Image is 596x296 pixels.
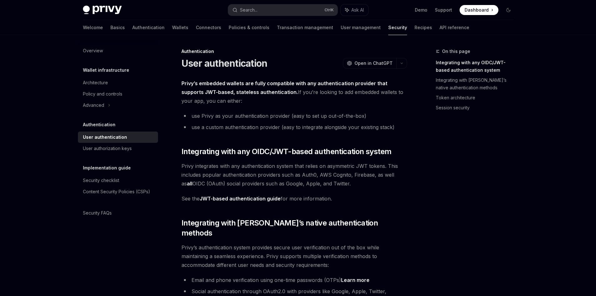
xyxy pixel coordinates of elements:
[503,5,513,15] button: Toggle dark mode
[78,143,158,154] a: User authorization keys
[341,20,381,35] a: User management
[436,58,518,75] a: Integrating with any OIDC/JWT-based authentication system
[83,209,112,217] div: Security FAQs
[83,145,132,152] div: User authorization keys
[181,276,407,284] li: Email and phone verification using one-time passwords (OTPs)
[78,88,158,100] a: Policy and controls
[465,7,489,13] span: Dashboard
[436,75,518,93] a: Integrating with [PERSON_NAME]’s native authentication methods
[78,45,158,56] a: Overview
[181,80,387,95] strong: Privy’s embedded wallets are fully compatible with any authentication provider that supports JWT-...
[132,20,165,35] a: Authentication
[78,207,158,219] a: Security FAQs
[181,194,407,203] span: See the for more information.
[229,20,269,35] a: Policies & controls
[181,147,392,157] span: Integrating with any OIDC/JWT-based authentication system
[341,4,368,16] button: Ask AI
[228,4,338,16] button: Search...CtrlK
[110,20,125,35] a: Basics
[351,7,364,13] span: Ask AI
[324,8,334,13] span: Ctrl K
[181,123,407,132] li: use a custom authentication provider (easy to integrate alongside your existing stack)
[83,133,127,141] div: User authentication
[200,195,281,202] a: JWT-based authentication guide
[181,58,267,69] h1: User authentication
[78,186,158,197] a: Content Security Policies (CSPs)
[196,20,221,35] a: Connectors
[181,162,407,188] span: Privy integrates with any authentication system that relies on asymmetric JWT tokens. This includ...
[415,7,427,13] a: Demo
[83,47,103,55] div: Overview
[442,48,470,55] span: On this page
[181,79,407,105] span: If you’re looking to add embedded wallets to your app, you can either:
[435,7,452,13] a: Support
[436,103,518,113] a: Session security
[440,20,469,35] a: API reference
[277,20,333,35] a: Transaction management
[343,58,396,69] button: Open in ChatGPT
[83,121,115,128] h5: Authentication
[83,164,131,172] h5: Implementation guide
[83,188,150,195] div: Content Security Policies (CSPs)
[78,175,158,186] a: Security checklist
[78,77,158,88] a: Architecture
[83,177,119,184] div: Security checklist
[460,5,498,15] a: Dashboard
[341,277,369,283] a: Learn more
[415,20,432,35] a: Recipes
[240,6,257,14] div: Search...
[436,93,518,103] a: Token architecture
[83,101,104,109] div: Advanced
[83,79,108,86] div: Architecture
[181,243,407,269] span: Privy’s authentication system provides secure user verification out of the box while maintaining ...
[83,20,103,35] a: Welcome
[354,60,393,66] span: Open in ChatGPT
[78,132,158,143] a: User authentication
[83,6,122,14] img: dark logo
[388,20,407,35] a: Security
[187,180,192,187] strong: all
[181,112,407,120] li: use Privy as your authentication provider (easy to set up out-of-the-box)
[83,90,122,98] div: Policy and controls
[172,20,188,35] a: Wallets
[83,66,129,74] h5: Wallet infrastructure
[181,48,407,55] div: Authentication
[181,218,407,238] span: Integrating with [PERSON_NAME]’s native authentication methods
